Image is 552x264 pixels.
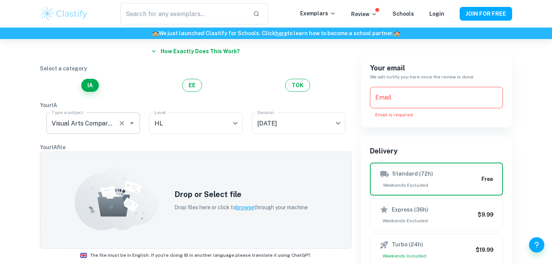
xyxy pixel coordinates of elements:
[393,11,414,17] a: Schools
[375,111,498,118] p: Email is required
[52,109,84,116] label: Type a subject
[257,109,274,116] label: Session
[370,163,503,196] button: Standard (72h)Weekends ExcludedFree
[148,44,243,58] button: How exactly does this work?
[380,182,478,189] span: Weekends Excluded
[2,29,550,37] h6: We just launched Clastify for Schools. Click to learn how to become a school partner.
[90,252,311,259] span: The file must be in English. If you're doing IB in another language please translate it using Cha...
[370,87,503,108] input: We'll contact you here
[127,118,137,129] button: Open
[285,79,310,92] button: TOK
[182,79,202,92] button: EE
[174,203,308,212] p: Drop files here or click to through your machine
[529,237,544,253] button: Help and Feedback
[275,30,287,36] a: here
[81,79,99,92] button: IA
[152,30,159,36] span: 🏫
[174,189,308,200] h5: Drop or Select file
[351,10,377,18] p: Review
[252,112,345,134] div: [DATE]
[40,101,352,109] p: Your IA
[40,6,89,21] img: Clastify logo
[392,169,433,179] h6: Standard (72h)
[370,146,503,156] h6: Delivery
[379,217,475,224] span: Weekends Excluded
[300,9,336,18] p: Exemplars
[117,118,127,129] button: Clear
[392,205,428,214] h6: Express (36h)
[40,64,352,73] p: Select a category
[370,73,503,81] h6: We will notify you here once the review is done
[370,63,503,73] h6: Your email
[80,253,87,258] img: ic_flag_en.svg
[236,204,254,210] span: browse
[478,210,493,219] h6: $9.99
[120,3,247,24] input: Search for any exemplars...
[370,199,503,231] button: Express (36h)Weekends Excluded$9.99
[392,240,423,249] h6: Turbo (24h)
[481,175,493,183] h6: Free
[429,11,444,17] a: Login
[476,246,493,254] h6: $19.99
[154,109,166,116] label: Level
[40,143,352,152] p: Your IA file
[394,30,400,36] span: 🏫
[460,7,512,21] button: JOIN FOR FREE
[379,253,473,259] span: Weekends Included
[149,112,243,134] div: HL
